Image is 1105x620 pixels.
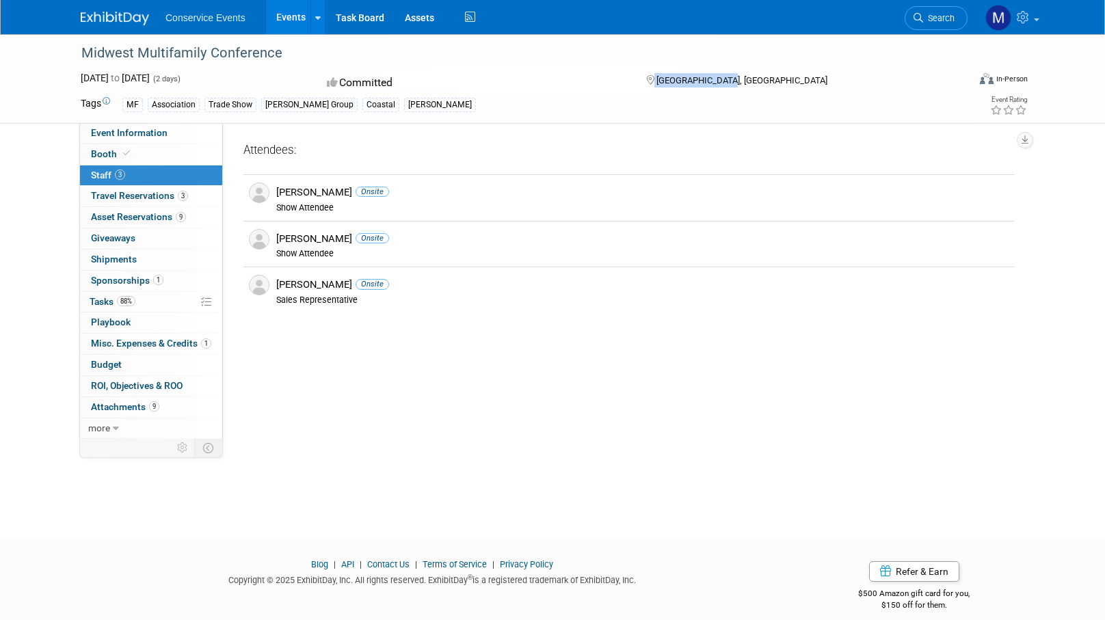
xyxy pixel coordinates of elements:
[80,292,222,312] a: Tasks88%
[115,170,125,180] span: 3
[980,73,994,84] img: Format-Inperson.png
[330,559,339,569] span: |
[276,278,1009,291] div: [PERSON_NAME]
[80,418,222,439] a: more
[356,233,389,243] span: Onsite
[91,401,159,412] span: Attachments
[80,312,222,333] a: Playbook
[80,207,222,228] a: Asset Reservations9
[500,559,553,569] a: Privacy Policy
[171,439,195,457] td: Personalize Event Tab Strip
[985,5,1011,31] img: Marley Staker
[261,98,358,112] div: [PERSON_NAME] Group
[356,279,389,289] span: Onsite
[362,98,399,112] div: Coastal
[804,579,1025,610] div: $500 Amazon gift card for you,
[249,183,269,203] img: Associate-Profile-5.png
[80,186,222,206] a: Travel Reservations3
[91,359,122,370] span: Budget
[249,275,269,295] img: Associate-Profile-5.png
[77,41,947,66] div: Midwest Multifamily Conference
[80,250,222,270] a: Shipments
[117,296,135,306] span: 88%
[88,422,110,433] span: more
[80,144,222,165] a: Booth
[356,559,365,569] span: |
[91,211,186,222] span: Asset Reservations
[91,127,168,138] span: Event Information
[412,559,421,569] span: |
[81,571,784,587] div: Copyright © 2025 ExhibitDay, Inc. All rights reserved. ExhibitDay is a registered trademark of Ex...
[423,559,487,569] a: Terms of Service
[178,191,188,201] span: 3
[80,334,222,354] a: Misc. Expenses & Credits1
[153,275,163,285] span: 1
[90,296,135,307] span: Tasks
[81,72,150,83] span: [DATE] [DATE]
[311,559,328,569] a: Blog
[109,72,122,83] span: to
[923,13,955,23] span: Search
[276,248,1009,259] div: Show Attendee
[81,12,149,25] img: ExhibitDay
[80,355,222,375] a: Budget
[468,574,472,581] sup: ®
[91,316,131,327] span: Playbook
[905,6,968,30] a: Search
[91,148,133,159] span: Booth
[80,376,222,396] a: ROI, Objectives & ROO
[152,75,181,83] span: (2 days)
[123,150,130,157] i: Booth reservation complete
[91,338,211,349] span: Misc. Expenses & Credits
[276,202,1009,213] div: Show Attendee
[176,212,186,222] span: 9
[276,232,1009,245] div: [PERSON_NAME]
[276,295,1009,306] div: Sales Representative
[91,190,188,201] span: Travel Reservations
[91,170,125,180] span: Staff
[81,96,110,112] td: Tags
[80,271,222,291] a: Sponsorships1
[122,98,143,112] div: MF
[404,98,476,112] div: [PERSON_NAME]
[91,275,163,286] span: Sponsorships
[80,228,222,249] a: Giveaways
[656,75,827,85] span: [GEOGRAPHIC_DATA], [GEOGRAPHIC_DATA]
[804,599,1025,611] div: $150 off for them.
[996,74,1028,84] div: In-Person
[243,142,1014,160] div: Attendees:
[165,12,245,23] span: Conservice Events
[869,561,959,582] a: Refer & Earn
[91,254,137,265] span: Shipments
[195,439,223,457] td: Toggle Event Tabs
[148,98,200,112] div: Association
[887,71,1028,92] div: Event Format
[91,232,135,243] span: Giveaways
[323,71,625,95] div: Committed
[990,96,1027,103] div: Event Rating
[249,229,269,250] img: Associate-Profile-5.png
[489,559,498,569] span: |
[201,338,211,349] span: 1
[91,380,183,391] span: ROI, Objectives & ROO
[149,401,159,412] span: 9
[204,98,256,112] div: Trade Show
[356,187,389,197] span: Onsite
[367,559,410,569] a: Contact Us
[80,123,222,144] a: Event Information
[80,397,222,418] a: Attachments9
[80,165,222,186] a: Staff3
[276,186,1009,199] div: [PERSON_NAME]
[341,559,354,569] a: API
